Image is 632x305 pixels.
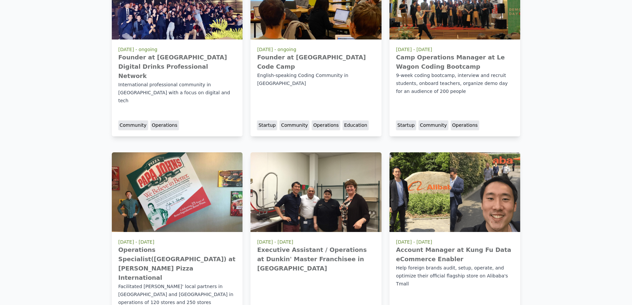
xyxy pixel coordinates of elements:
p: Operations Specialist([GEOGRAPHIC_DATA]) at [PERSON_NAME] Pizza International [118,245,236,282]
span: Operations [312,120,340,130]
p: [DATE] - [DATE] [396,239,514,245]
span: Startup [257,120,277,130]
p: Founder at [GEOGRAPHIC_DATA] Digital Drinks Professional Network [118,53,236,81]
span: Community [419,120,448,130]
p: English-speaking Coding Community in [GEOGRAPHIC_DATA] [257,71,375,87]
p: Founder at [GEOGRAPHIC_DATA] Code Camp [257,53,375,71]
p: International professional community in [GEOGRAPHIC_DATA] with a focus on digital and tech [118,81,236,105]
p: [DATE] - ongoing [118,46,236,53]
p: Help foreign brands audit, setup, operate, and optimize their official flagship store on Alibaba'... [396,264,514,288]
p: 9-week coding bootcamp, interview and recruit students, onboard teachers, organize demo day for a... [396,71,514,95]
p: Executive Assistant / Operations at Dunkin' Master Franchisee in [GEOGRAPHIC_DATA] [257,245,375,273]
p: [DATE] - ongoing [257,46,375,53]
span: Education [343,120,369,130]
p: Camp Operations Manager at Le Wagon Coding Bootcamp [396,53,514,71]
p: [DATE] - [DATE] [396,46,514,53]
span: Startup [396,120,416,130]
p: [DATE] - [DATE] [257,239,375,245]
span: Operations [151,120,179,130]
p: [DATE] - [DATE] [118,239,236,245]
span: Community [118,120,148,130]
span: Operations [451,120,479,130]
p: Account Manager at Kung Fu Data eCommerce Enabler [396,245,514,264]
span: Community [280,120,309,130]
